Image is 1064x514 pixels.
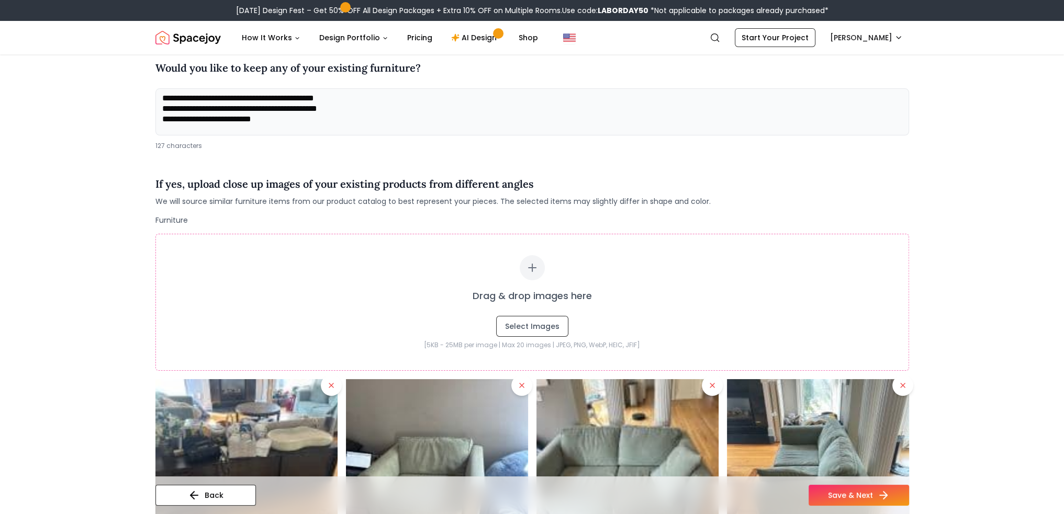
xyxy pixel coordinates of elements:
p: Drag & drop images here [473,289,592,303]
img: Spacejoy Logo [155,27,221,48]
h4: If yes, upload close up images of your existing products from different angles [155,176,711,192]
b: LABORDAY50 [598,5,648,16]
button: Select Images [496,316,568,337]
nav: Global [155,21,909,54]
button: Back [155,485,256,506]
span: We will source similar furniture items from our product catalog to best represent your pieces. Th... [155,196,711,207]
div: [DATE] Design Fest – Get 50% OFF All Design Packages + Extra 10% OFF on Multiple Rooms. [236,5,828,16]
a: Pricing [399,27,441,48]
p: Furniture [155,215,909,225]
button: Design Portfolio [311,27,397,48]
p: [5KB - 25MB per image | Max 20 images | JPEG, PNG, WebP, HEIC, JFIF] [177,341,888,349]
div: 127 characters [155,142,909,150]
nav: Main [233,27,546,48]
img: United States [563,31,576,44]
a: Shop [510,27,546,48]
span: Use code: [562,5,648,16]
a: Start Your Project [735,28,815,47]
a: Spacejoy [155,27,221,48]
button: Save & Next [809,485,909,506]
span: *Not applicable to packages already purchased* [648,5,828,16]
button: [PERSON_NAME] [824,28,909,47]
button: How It Works [233,27,309,48]
a: AI Design [443,27,508,48]
h4: Would you like to keep any of your existing furniture? [155,60,421,76]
